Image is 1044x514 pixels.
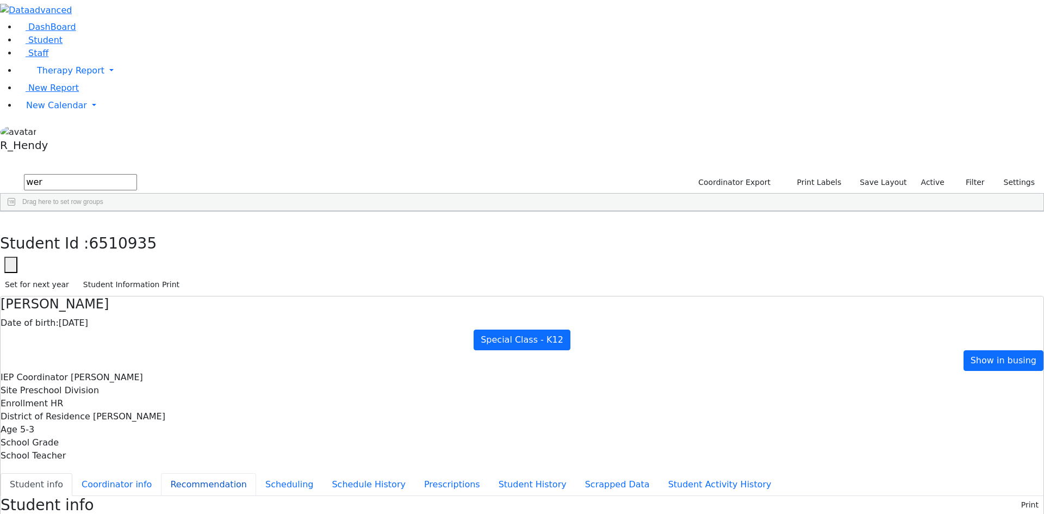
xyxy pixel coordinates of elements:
[964,350,1043,371] a: Show in busing
[28,22,76,32] span: DashBoard
[17,83,79,93] a: New Report
[17,22,76,32] a: DashBoard
[17,35,63,45] a: Student
[17,60,1044,82] a: Therapy Report
[576,473,659,496] button: Scrapped Data
[1,410,90,423] label: District of Residence
[1,317,59,330] label: Date of birth:
[971,355,1036,366] span: Show in busing
[37,65,104,76] span: Therapy Report
[20,385,99,395] span: Preschool Division
[1,423,17,436] label: Age
[489,473,576,496] button: Student History
[78,276,184,293] button: Student Information Print
[28,35,63,45] span: Student
[415,473,489,496] button: Prescriptions
[916,174,949,191] label: Active
[1,449,66,462] label: School Teacher
[24,174,137,190] input: Search
[1,436,59,449] label: School Grade
[26,100,87,110] span: New Calendar
[71,372,143,382] span: [PERSON_NAME]
[17,95,1044,116] a: New Calendar
[161,473,256,496] button: Recommendation
[89,234,157,252] span: 6510935
[322,473,415,496] button: Schedule History
[990,174,1040,191] button: Settings
[93,411,165,422] span: [PERSON_NAME]
[784,174,846,191] button: Print Labels
[28,48,48,58] span: Staff
[1,473,72,496] button: Student info
[1,384,17,397] label: Site
[659,473,781,496] button: Student Activity History
[256,473,322,496] button: Scheduling
[952,174,990,191] button: Filter
[1,317,1043,330] div: [DATE]
[28,83,79,93] span: New Report
[72,473,161,496] button: Coordinator info
[691,174,775,191] button: Coordinator Export
[22,198,103,206] span: Drag here to set row groups
[1,397,48,410] label: Enrollment
[1,296,1043,312] h4: [PERSON_NAME]
[1016,497,1043,513] button: Print
[17,48,48,58] a: Staff
[855,174,911,191] button: Save Layout
[51,398,63,408] span: HR
[1,371,68,384] label: IEP Coordinator
[474,330,570,350] a: Special Class - K12
[20,424,34,435] span: 5-3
